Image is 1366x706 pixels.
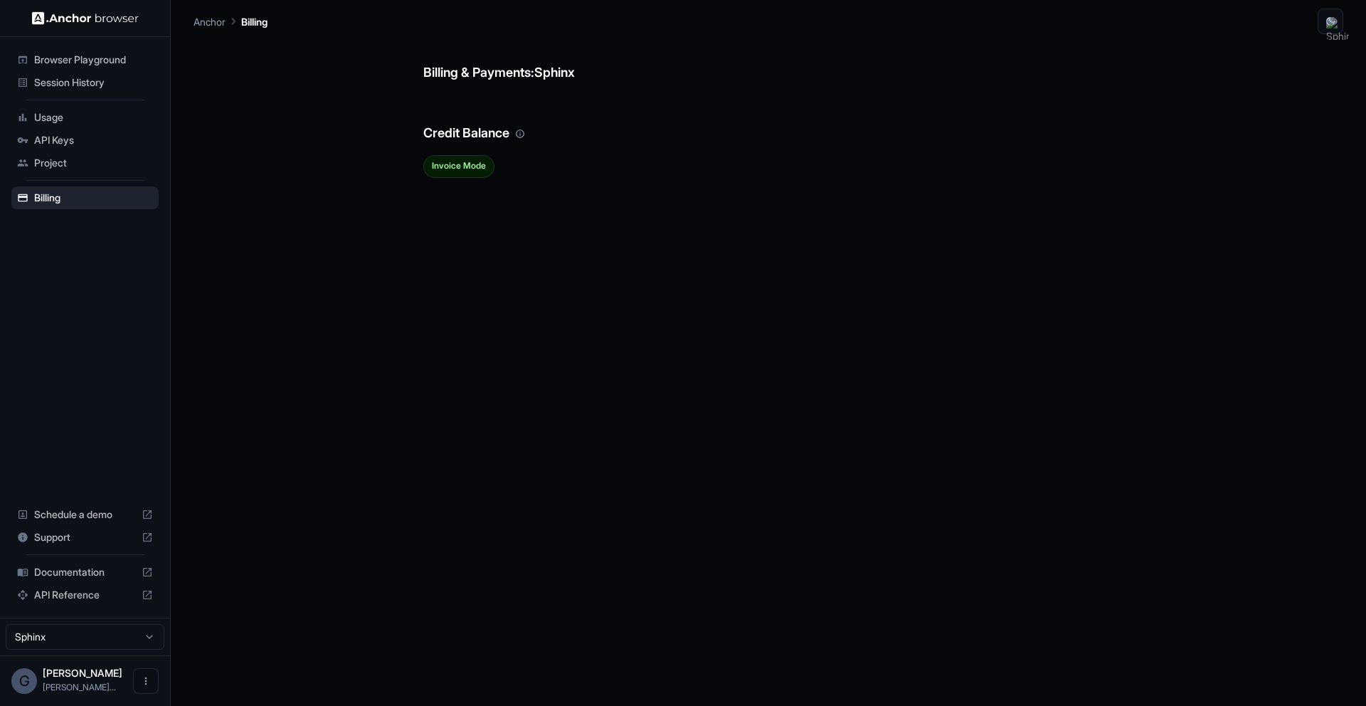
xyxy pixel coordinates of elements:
[11,503,159,526] div: Schedule a demo
[11,152,159,174] div: Project
[43,667,122,679] span: Gabriel Taboada
[194,14,268,29] nav: breadcrumb
[424,161,494,171] span: Invoice Mode
[11,186,159,209] div: Billing
[32,11,139,25] img: Anchor Logo
[11,561,159,584] div: Documentation
[34,110,153,125] span: Usage
[515,129,525,139] svg: Your credit balance will be consumed as you use the API. Visit the usage page to view a breakdown...
[11,71,159,94] div: Session History
[34,156,153,170] span: Project
[11,668,37,694] div: G
[34,507,136,522] span: Schedule a demo
[34,565,136,579] span: Documentation
[34,588,136,602] span: API Reference
[423,95,1113,144] h6: Credit Balance
[11,106,159,129] div: Usage
[34,530,136,544] span: Support
[34,75,153,90] span: Session History
[194,14,226,29] p: Anchor
[34,133,153,147] span: API Keys
[1326,17,1349,40] img: Sphinx
[133,668,159,694] button: Open menu
[43,682,116,692] span: gabriel@sphinxhq.com
[11,48,159,71] div: Browser Playground
[11,584,159,606] div: API Reference
[11,526,159,549] div: Support
[34,53,153,67] span: Browser Playground
[34,191,153,205] span: Billing
[241,14,268,29] p: Billing
[423,34,1113,83] h6: Billing & Payments: Sphinx
[11,129,159,152] div: API Keys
